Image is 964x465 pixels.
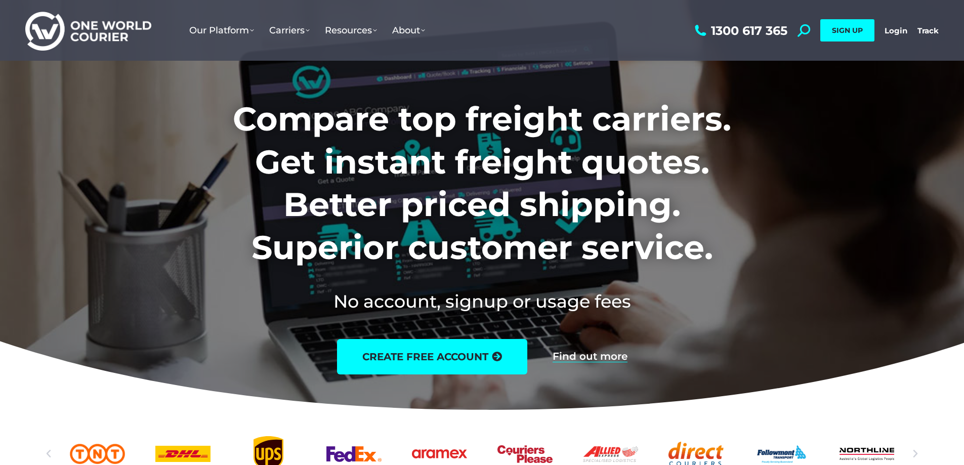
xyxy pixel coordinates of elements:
a: Login [885,26,907,35]
span: About [392,25,425,36]
a: SIGN UP [820,19,874,41]
img: One World Courier [25,10,151,51]
h2: No account, signup or usage fees [166,289,798,314]
a: About [385,15,433,46]
a: create free account [337,339,527,374]
a: Resources [317,15,385,46]
h1: Compare top freight carriers. Get instant freight quotes. Better priced shipping. Superior custom... [166,98,798,269]
span: Carriers [269,25,310,36]
span: Resources [325,25,377,36]
a: Track [917,26,939,35]
a: 1300 617 365 [692,24,787,37]
a: Find out more [553,351,627,362]
a: Carriers [262,15,317,46]
span: Our Platform [189,25,254,36]
a: Our Platform [182,15,262,46]
span: SIGN UP [832,26,863,35]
